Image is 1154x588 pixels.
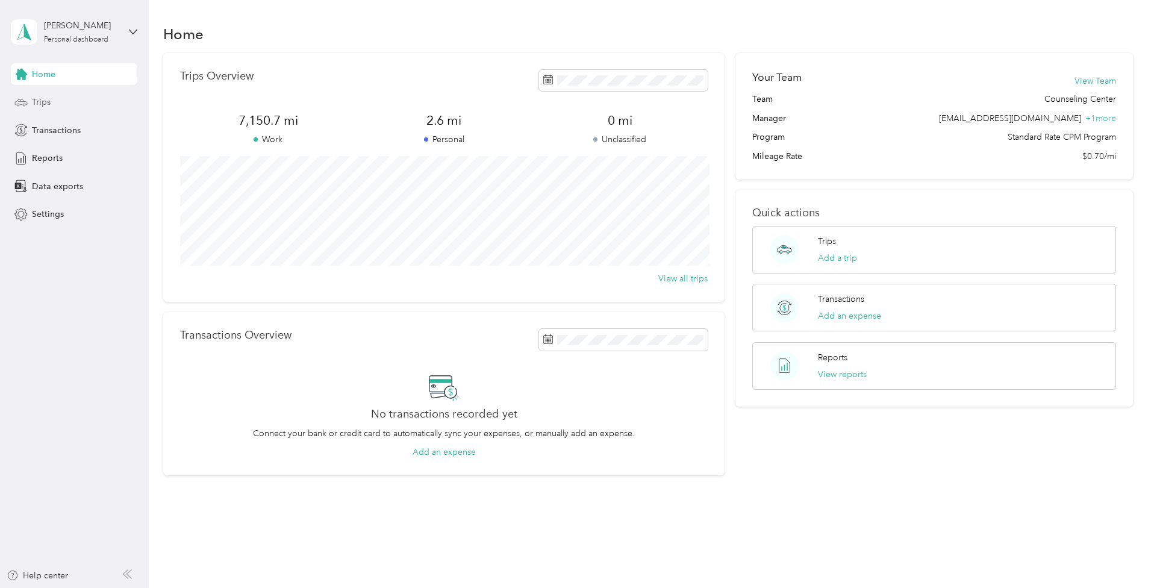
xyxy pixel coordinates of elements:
[752,112,786,125] span: Manager
[658,272,708,285] button: View all trips
[1082,150,1116,163] span: $0.70/mi
[44,36,108,43] div: Personal dashboard
[532,133,708,146] p: Unclassified
[32,180,83,193] span: Data exports
[356,133,532,146] p: Personal
[939,113,1081,124] span: [EMAIL_ADDRESS][DOMAIN_NAME]
[752,93,773,105] span: Team
[32,152,63,164] span: Reports
[752,131,785,143] span: Program
[180,70,254,83] p: Trips Overview
[32,96,51,108] span: Trips
[818,235,836,248] p: Trips
[818,310,881,322] button: Add an expense
[1087,521,1154,588] iframe: Everlance-gr Chat Button Frame
[163,28,204,40] h1: Home
[818,368,867,381] button: View reports
[253,427,635,440] p: Connect your bank or credit card to automatically sync your expenses, or manually add an expense.
[532,112,708,129] span: 0 mi
[180,329,292,342] p: Transactions Overview
[32,124,81,137] span: Transactions
[752,150,802,163] span: Mileage Rate
[1008,131,1116,143] span: Standard Rate CPM Program
[818,252,857,264] button: Add a trip
[752,207,1117,219] p: Quick actions
[818,351,847,364] p: Reports
[1085,113,1116,124] span: + 1 more
[7,569,68,582] button: Help center
[413,446,476,458] button: Add an expense
[180,112,356,129] span: 7,150.7 mi
[180,133,356,146] p: Work
[32,68,55,81] span: Home
[32,208,64,220] span: Settings
[1074,75,1116,87] button: View Team
[356,112,532,129] span: 2.6 mi
[1044,93,1116,105] span: Counseling Center
[818,293,864,305] p: Transactions
[44,19,119,32] div: [PERSON_NAME]
[371,408,517,421] h2: No transactions recorded yet
[752,70,802,85] h2: Your Team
